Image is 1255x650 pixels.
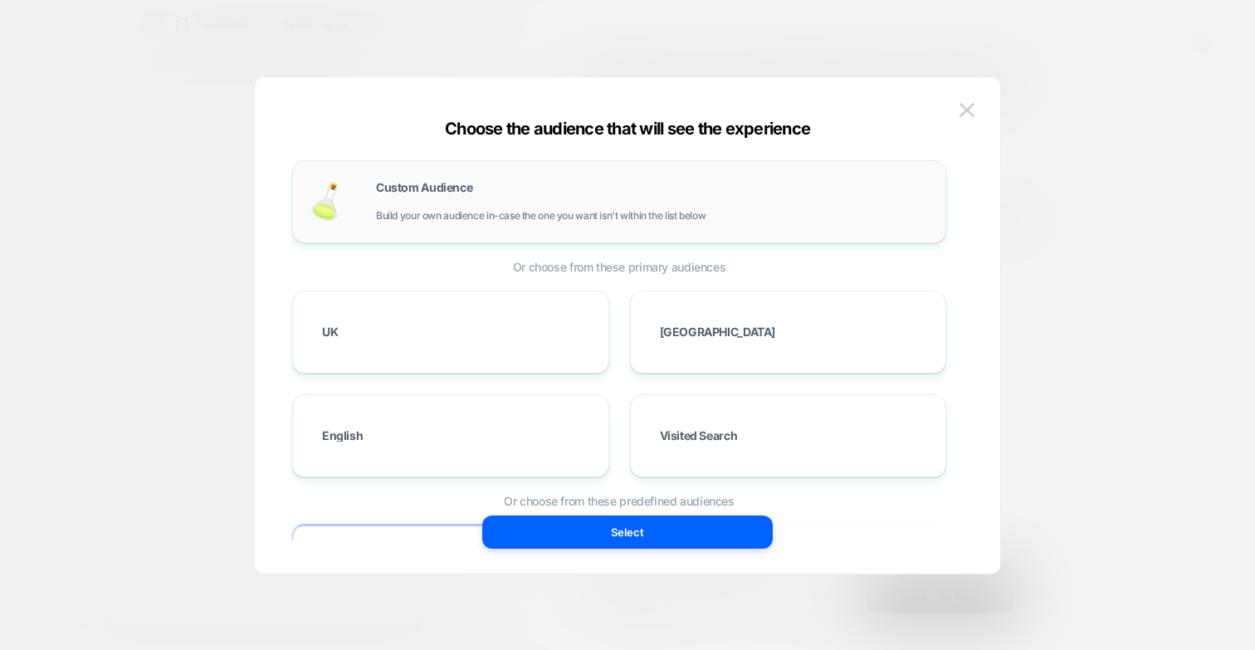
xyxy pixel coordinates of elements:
[292,260,946,274] span: Or choose from these primary audiences
[255,119,1000,139] div: Choose the audience that will see the experience
[376,210,706,222] span: Build your own audience in-case the one you want isn't within the list below
[960,103,974,117] img: close
[660,430,738,442] span: Visited Search
[292,494,946,508] span: Or choose from these predefined audiences
[660,326,776,338] span: [GEOGRAPHIC_DATA]
[482,516,773,549] button: Select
